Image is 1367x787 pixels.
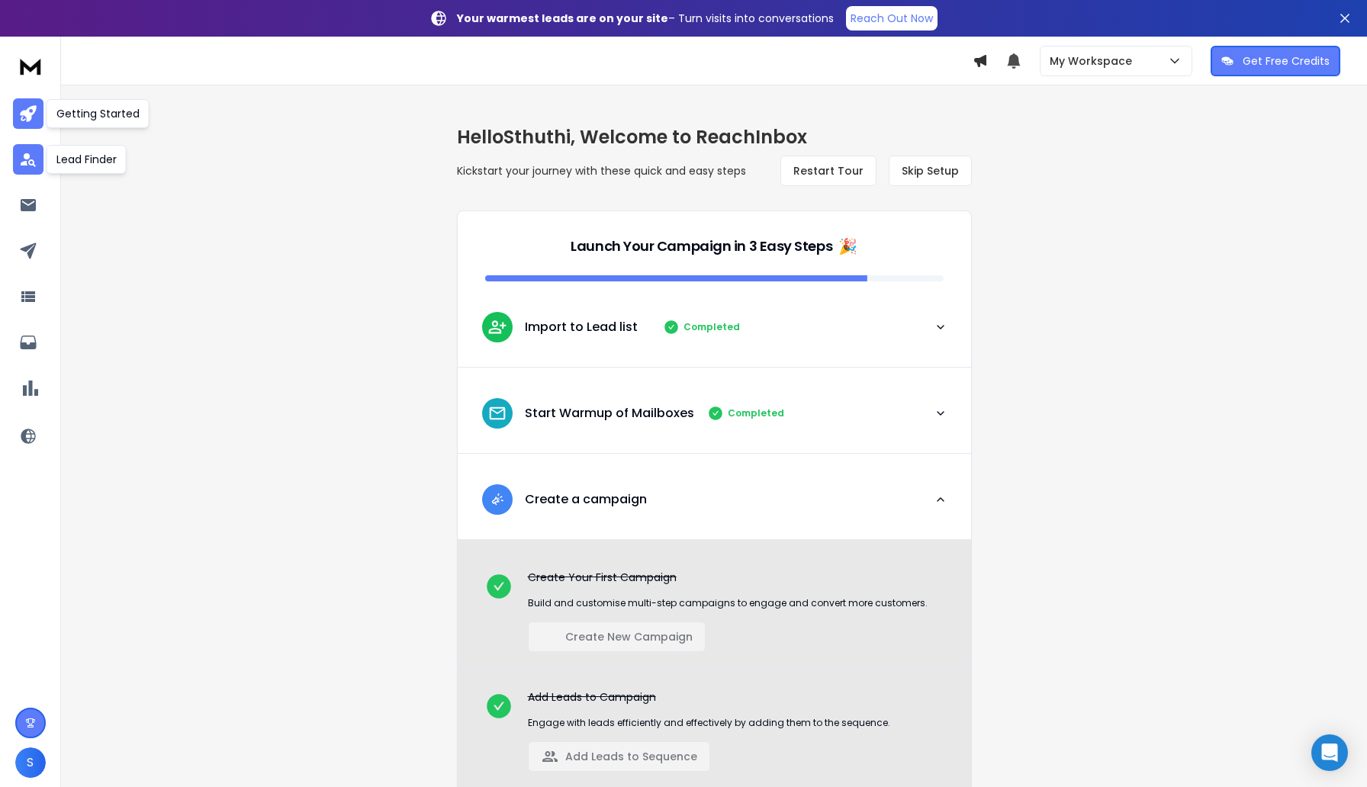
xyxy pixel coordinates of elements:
[525,490,647,509] p: Create a campaign
[457,11,668,26] strong: Your warmest leads are on your site
[851,11,933,26] p: Reach Out Now
[528,717,890,729] p: Engage with leads efficiently and effectively by adding them to the sequence.
[528,597,928,609] p: Build and customise multi-step campaigns to engage and convert more customers.
[528,570,928,585] p: Create Your First Campaign
[846,6,938,31] a: Reach Out Now
[487,403,507,423] img: lead
[1311,734,1348,771] div: Open Intercom Messenger
[1243,53,1330,69] p: Get Free Credits
[457,11,834,26] p: – Turn visits into conversations
[683,321,740,333] p: Completed
[15,747,46,778] button: S
[487,317,507,336] img: lead
[838,236,857,257] span: 🎉
[902,163,959,178] span: Skip Setup
[47,145,127,174] div: Lead Finder
[528,689,890,705] p: Add Leads to Campaign
[889,156,972,186] button: Skip Setup
[458,472,971,539] button: leadCreate a campaign
[15,52,46,80] img: logo
[728,407,784,419] p: Completed
[457,163,746,178] p: Kickstart your journey with these quick and easy steps
[487,490,507,509] img: lead
[458,386,971,453] button: leadStart Warmup of MailboxesCompleted
[47,99,150,128] div: Getting Started
[457,125,972,149] h1: Hello Sthuthi , Welcome to ReachInbox
[525,318,638,336] p: Import to Lead list
[1211,46,1340,76] button: Get Free Credits
[571,236,832,257] p: Launch Your Campaign in 3 Easy Steps
[458,300,971,367] button: leadImport to Lead listCompleted
[1050,53,1138,69] p: My Workspace
[525,404,694,422] p: Start Warmup of Mailboxes
[780,156,876,186] button: Restart Tour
